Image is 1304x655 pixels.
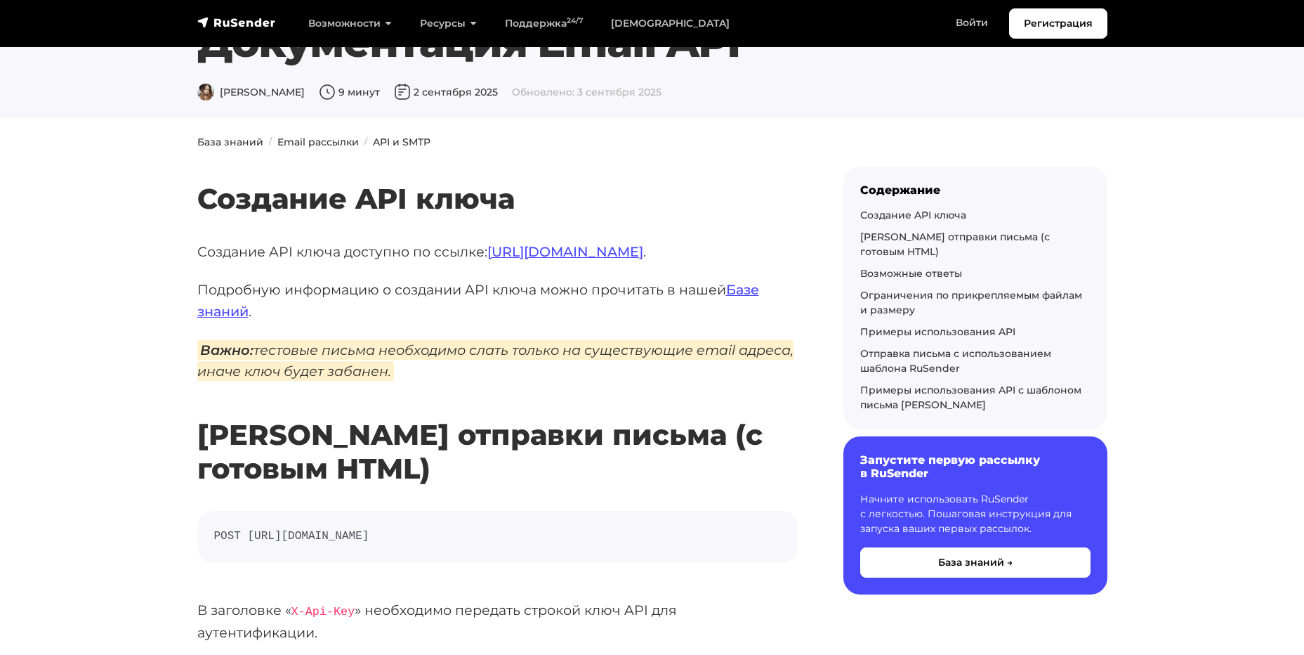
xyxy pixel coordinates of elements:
[197,241,798,263] p: Создание API ключа доступно по ссылке: .
[1009,8,1107,39] a: Регистрация
[197,141,798,216] h2: Создание API ключа
[860,347,1051,375] a: Отправка письма с использованием шаблона RuSender
[200,342,253,358] strong: Важно:
[197,15,276,30] img: RuSender
[567,16,583,25] sup: 24/7
[373,136,430,148] a: API и SMTP
[597,9,744,38] a: [DEMOGRAPHIC_DATA]
[860,384,1081,411] a: Примеры использования API с шаблоном письма [PERSON_NAME]
[214,528,782,546] code: POST [URL][DOMAIN_NAME]
[197,377,798,486] h2: [PERSON_NAME] отправки письма (с готовым HTML)
[487,243,643,260] a: [URL][DOMAIN_NAME]
[860,492,1091,536] p: Начните использовать RuSender с легкостью. Пошаговая инструкция для запуска ваших первых рассылок.
[197,599,798,644] p: В заголовке « » необходимо передать строкой ключ API для аутентификации.
[860,547,1091,578] button: База знаний →
[843,436,1107,594] a: Запустите первую рассылку в RuSender Начните использовать RuSender с легкостью. Пошаговая инструк...
[860,183,1091,197] div: Содержание
[189,135,1116,150] nav: breadcrumb
[319,84,336,100] img: Время чтения
[860,289,1082,316] a: Ограничения по прикрепляемым файлам и размеру
[277,136,359,148] a: Email рассылки
[291,605,355,618] code: X-Api-Key
[294,9,406,38] a: Возможности
[197,136,263,148] a: База знаний
[860,209,966,221] a: Создание API ключа
[197,281,759,320] a: Базе знаний
[860,453,1091,480] h6: Запустите первую рассылку в RuSender
[319,86,380,98] span: 9 минут
[512,86,661,98] span: Обновлено: 3 сентября 2025
[406,9,491,38] a: Ресурсы
[394,84,411,100] img: Дата публикации
[860,231,1050,258] a: [PERSON_NAME] отправки письма (с готовым HTML)
[860,325,1015,338] a: Примеры использования API
[197,340,793,382] em: тестовые письма необходимо слать только на существующие email адреса, иначе ключ будет забанен.
[942,8,1002,37] a: Войти
[860,267,962,280] a: Возможные ответы
[197,86,305,98] span: [PERSON_NAME]
[394,86,498,98] span: 2 сентября 2025
[491,9,597,38] a: Поддержка24/7
[197,279,798,322] p: Подробную информацию о создании API ключа можно прочитать в нашей .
